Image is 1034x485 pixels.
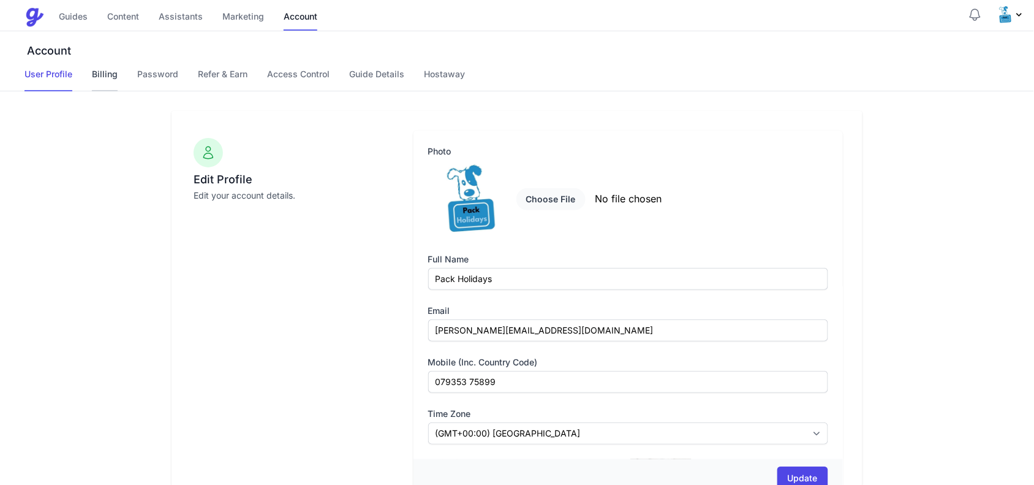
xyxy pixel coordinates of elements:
[995,5,1024,25] div: Profile Menu
[428,145,828,158] label: Photo
[194,172,396,187] h3: Edit Profile
[995,5,1014,25] img: zonjul021n35i3hh4kdgw2tx65u7
[25,68,72,91] a: User Profile
[222,4,264,31] a: Marketing
[428,371,828,393] input: +447592780624
[107,4,139,31] a: Content
[92,68,118,91] a: Billing
[428,408,828,420] label: Time zone
[424,68,465,91] a: Hostaway
[25,7,44,27] img: Guestive Guides
[25,44,1034,58] h3: Account
[198,68,247,91] a: Refer & Earn
[968,7,983,22] button: Notifications
[428,160,507,239] img: fe9d08_adef0f86af9c4eb29ea7a25ab17712cd~mv2.webp
[159,4,203,31] a: Assistants
[349,68,404,91] a: Guide Details
[267,68,330,91] a: Access Control
[428,253,828,265] label: Full Name
[428,268,828,290] input: Brian Chesky
[59,4,88,31] a: Guides
[137,68,178,91] a: Password
[284,4,317,31] a: Account
[428,319,828,342] input: you@example.com
[194,189,396,202] p: Edit your account details.
[428,356,828,369] label: Mobile (inc. country code)
[428,305,828,317] label: Email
